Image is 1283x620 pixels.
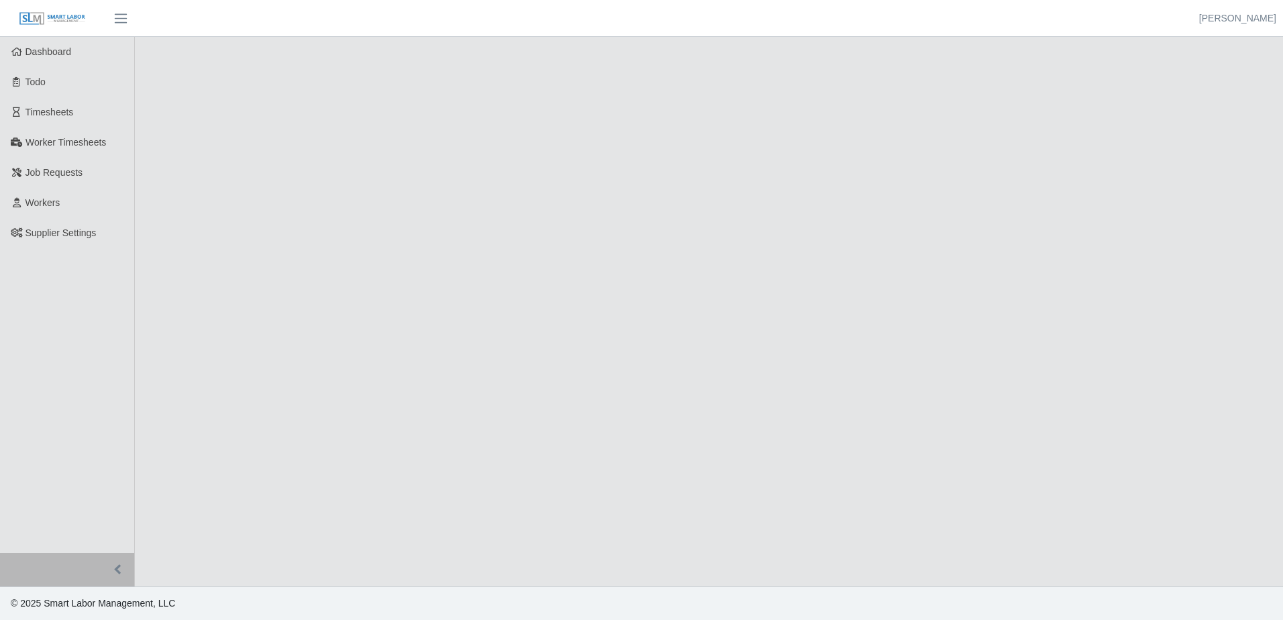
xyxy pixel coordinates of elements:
[25,137,106,148] span: Worker Timesheets
[25,197,60,208] span: Workers
[25,227,97,238] span: Supplier Settings
[19,11,86,26] img: SLM Logo
[1199,11,1276,25] a: [PERSON_NAME]
[25,107,74,117] span: Timesheets
[25,46,72,57] span: Dashboard
[25,167,83,178] span: Job Requests
[25,76,46,87] span: Todo
[11,598,175,609] span: © 2025 Smart Labor Management, LLC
